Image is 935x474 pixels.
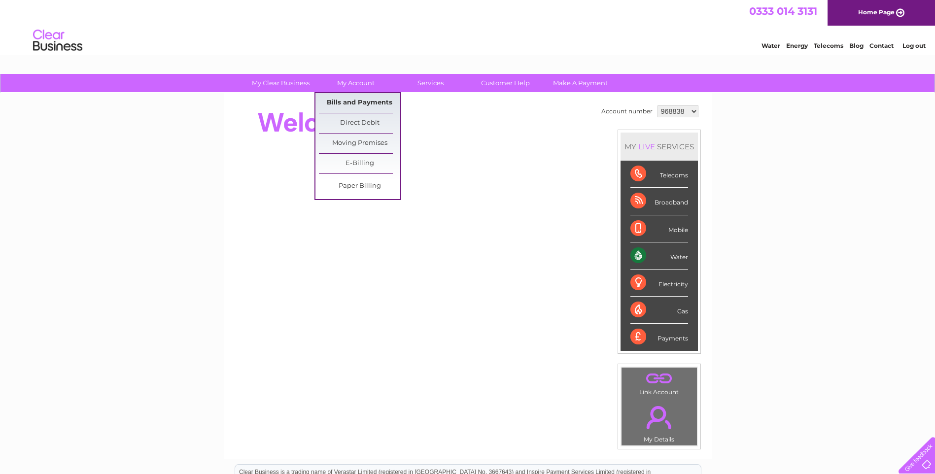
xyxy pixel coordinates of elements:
[630,215,688,242] div: Mobile
[630,324,688,350] div: Payments
[636,142,657,151] div: LIVE
[319,93,400,113] a: Bills and Payments
[762,42,780,49] a: Water
[624,370,694,387] a: .
[814,42,843,49] a: Telecoms
[902,42,926,49] a: Log out
[319,154,400,173] a: E-Billing
[240,74,321,92] a: My Clear Business
[315,74,396,92] a: My Account
[319,176,400,196] a: Paper Billing
[621,133,698,161] div: MY SERVICES
[624,400,694,435] a: .
[749,5,817,17] a: 0333 014 3131
[869,42,894,49] a: Contact
[621,367,697,398] td: Link Account
[390,74,471,92] a: Services
[630,242,688,270] div: Water
[849,42,864,49] a: Blog
[33,26,83,56] img: logo.png
[540,74,621,92] a: Make A Payment
[319,134,400,153] a: Moving Premises
[630,188,688,215] div: Broadband
[786,42,808,49] a: Energy
[235,5,701,48] div: Clear Business is a trading name of Verastar Limited (registered in [GEOGRAPHIC_DATA] No. 3667643...
[319,113,400,133] a: Direct Debit
[630,161,688,188] div: Telecoms
[465,74,546,92] a: Customer Help
[630,297,688,324] div: Gas
[621,398,697,446] td: My Details
[630,270,688,297] div: Electricity
[599,103,655,120] td: Account number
